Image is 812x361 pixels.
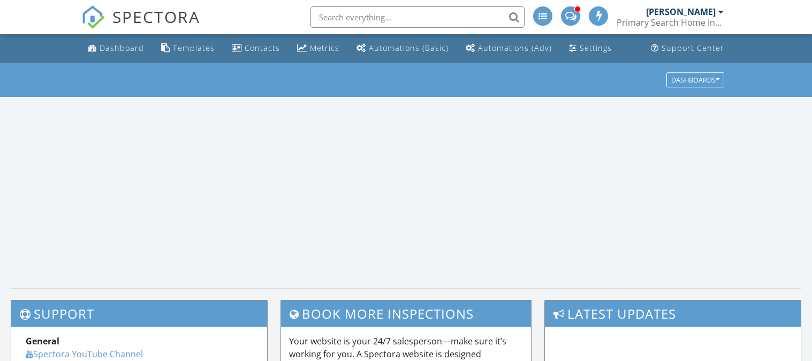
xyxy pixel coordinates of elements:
h3: Book More Inspections [281,300,530,327]
div: Settings [580,43,612,53]
div: Primary Search Home Inspections [617,17,724,28]
a: Spectora YouTube Channel [26,348,143,360]
a: Templates [157,39,219,58]
a: Settings [565,39,616,58]
h3: Support [11,300,267,327]
h3: Latest Updates [545,300,801,327]
a: Metrics [293,39,344,58]
div: Support Center [662,43,724,53]
img: The Best Home Inspection Software - Spectora [81,5,105,29]
a: Dashboard [84,39,148,58]
a: Contacts [227,39,284,58]
a: SPECTORA [81,14,200,37]
span: SPECTORA [112,5,200,28]
strong: General [26,335,59,347]
button: Dashboards [666,72,724,87]
a: Support Center [647,39,728,58]
div: Automations (Adv) [478,43,552,53]
div: Templates [173,43,215,53]
div: Automations (Basic) [369,43,449,53]
div: Contacts [245,43,280,53]
a: Automations (Advanced) [461,39,556,58]
div: Metrics [310,43,339,53]
div: Dashboards [671,76,719,84]
div: [PERSON_NAME] [646,6,716,17]
input: Search everything... [310,6,525,28]
a: Automations (Basic) [352,39,453,58]
div: Dashboard [100,43,144,53]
